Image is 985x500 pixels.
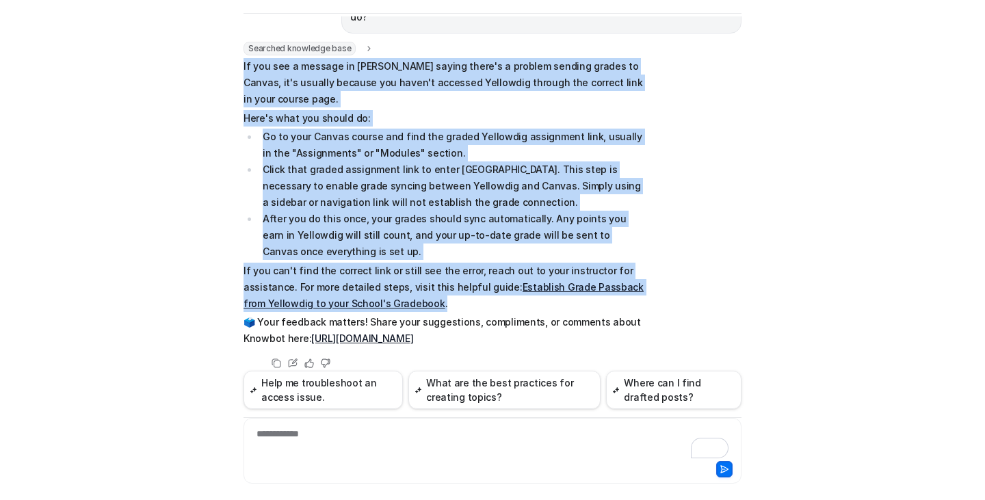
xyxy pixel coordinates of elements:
[247,427,738,458] div: To enrich screen reader interactions, please activate Accessibility in Grammarly extension settings
[244,263,644,312] p: If you can't find the correct link or still see the error, reach out to your instructor for assis...
[244,281,644,309] a: Establish Grade Passback from Yellowdig to your School's Gradebook
[244,314,644,347] p: 🗳️ Your feedback matters! Share your suggestions, compliments, or comments about Knowbot here:
[408,371,601,409] button: What are the best practices for creating topics?
[244,58,644,107] p: If you see a message in [PERSON_NAME] saying there's a problem sending grades to Canvas, it's usu...
[244,371,403,409] button: Help me troubleshoot an access issue.
[259,161,644,211] li: Click that graded assignment link to enter [GEOGRAPHIC_DATA]. This step is necessary to enable gr...
[259,129,644,161] li: Go to your Canvas course and find the graded Yellowdig assignment link, usually in the "Assignmen...
[311,332,413,344] a: [URL][DOMAIN_NAME]
[244,42,356,55] span: Searched knowledge base
[244,110,644,127] p: Here's what you should do:
[259,211,644,260] li: After you do this once, your grades should sync automatically. Any points you earn in Yellowdig w...
[606,371,741,409] button: Where can I find drafted posts?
